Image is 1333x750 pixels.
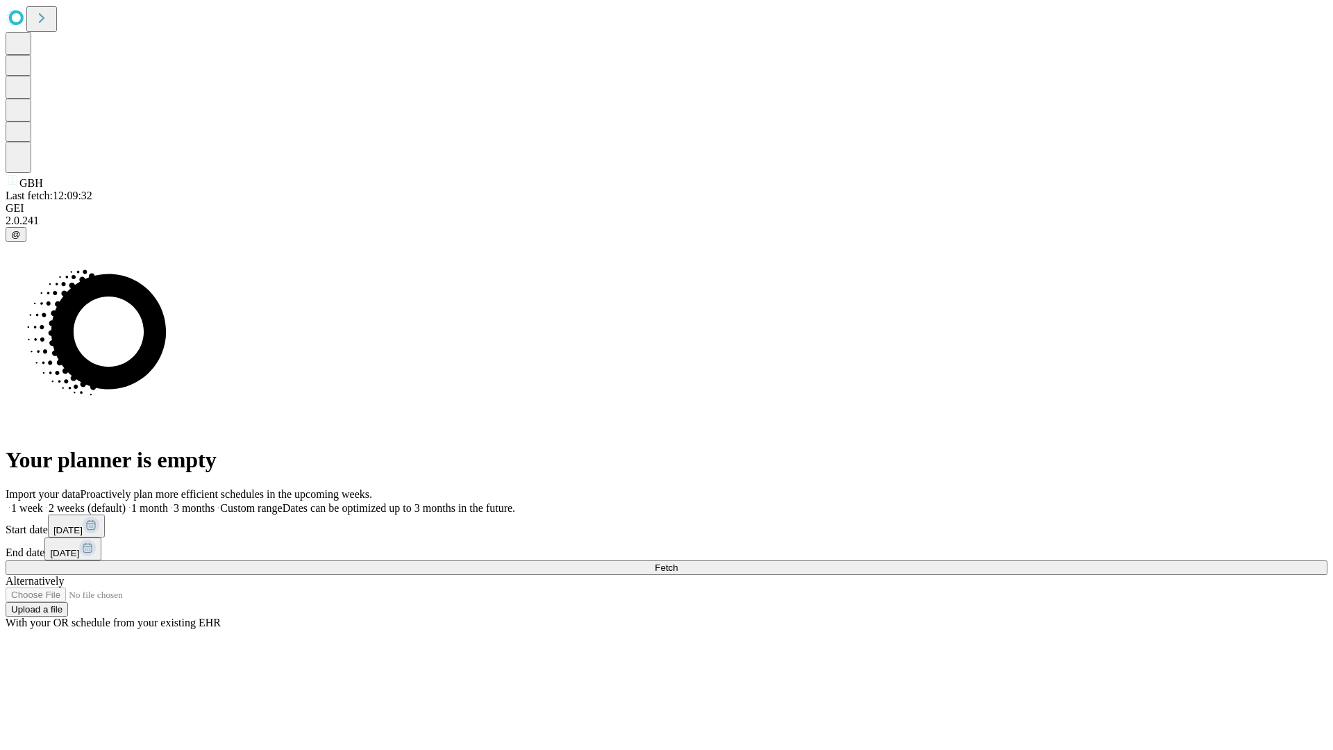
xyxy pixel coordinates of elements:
[11,229,21,240] span: @
[6,447,1327,473] h1: Your planner is empty
[11,502,43,514] span: 1 week
[19,177,43,189] span: GBH
[49,502,126,514] span: 2 weeks (default)
[6,560,1327,575] button: Fetch
[6,575,64,587] span: Alternatively
[6,190,92,201] span: Last fetch: 12:09:32
[6,215,1327,227] div: 2.0.241
[50,548,79,558] span: [DATE]
[6,488,81,500] span: Import your data
[48,515,105,537] button: [DATE]
[220,502,282,514] span: Custom range
[44,537,101,560] button: [DATE]
[174,502,215,514] span: 3 months
[6,515,1327,537] div: Start date
[6,202,1327,215] div: GEI
[6,617,221,628] span: With your OR schedule from your existing EHR
[655,562,678,573] span: Fetch
[131,502,168,514] span: 1 month
[6,227,26,242] button: @
[53,525,83,535] span: [DATE]
[6,602,68,617] button: Upload a file
[283,502,515,514] span: Dates can be optimized up to 3 months in the future.
[81,488,372,500] span: Proactively plan more efficient schedules in the upcoming weeks.
[6,537,1327,560] div: End date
